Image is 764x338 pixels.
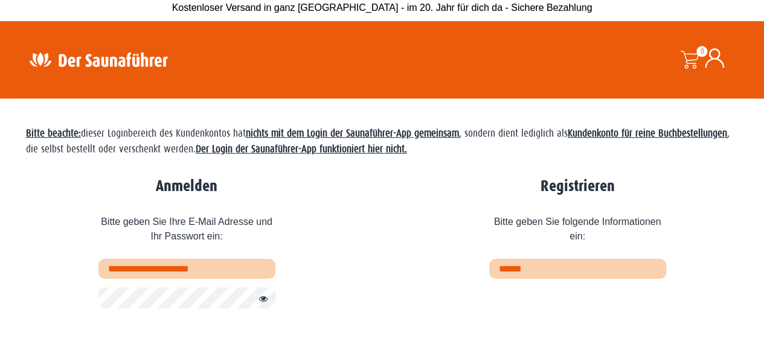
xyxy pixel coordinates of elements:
span: Bitte beachte: [26,128,81,139]
span: 0 [696,46,707,57]
button: Passwort verbergen [252,292,268,307]
strong: Kundenkonto für reine Buchbestellungen [568,128,727,139]
span: Bitte geben Sie Ihre E-Mail Adresse und Ihr Passwort ein: [98,206,275,259]
h2: Registrieren [489,177,666,196]
span: Bitte geben Sie folgende Informationen ein: [489,206,666,259]
strong: nichts mit dem Login der Saunaführer-App gemeinsam [246,128,459,139]
span: Kostenloser Versand in ganz [GEOGRAPHIC_DATA] - im 20. Jahr für dich da - Sichere Bezahlung [172,2,592,13]
h2: Anmelden [98,177,275,196]
strong: Der Login der Saunaführer-App funktioniert hier nicht. [196,143,407,155]
span: dieser Loginbereich des Kundenkontos hat , sondern dient lediglich als , die selbst bestellt oder... [26,128,730,155]
iframe: reCAPTCHA [489,287,673,334]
